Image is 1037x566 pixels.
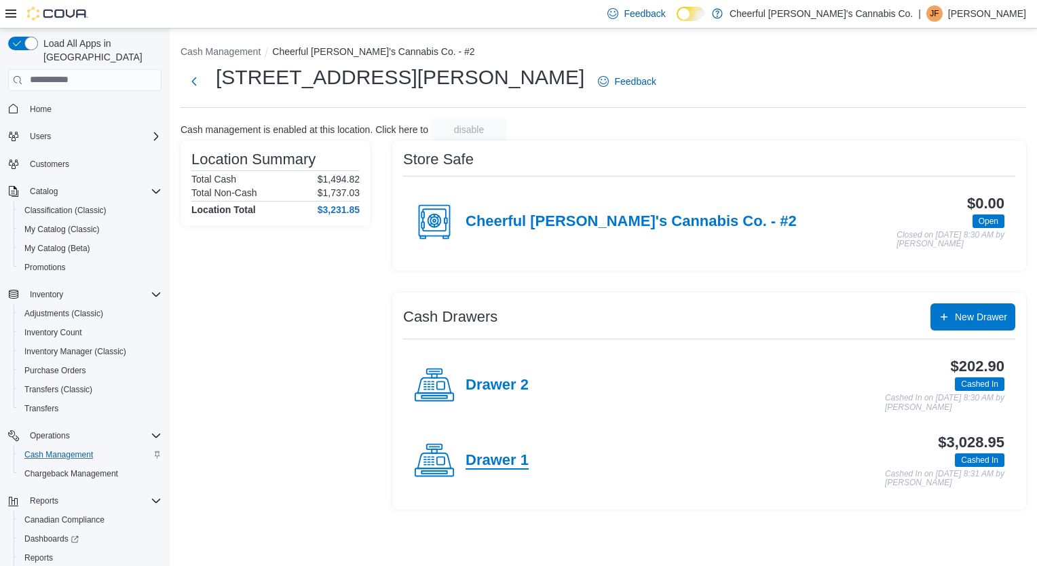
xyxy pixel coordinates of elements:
[19,324,162,341] span: Inventory Count
[24,308,103,319] span: Adjustments (Classic)
[181,45,1026,61] nav: An example of EuiBreadcrumbs
[24,365,86,376] span: Purchase Orders
[27,7,88,20] img: Cova
[19,202,112,219] a: Classification (Classic)
[318,187,360,198] p: $1,737.03
[191,204,256,215] h4: Location Total
[3,99,167,119] button: Home
[19,202,162,219] span: Classification (Classic)
[14,529,167,548] a: Dashboards
[14,304,167,323] button: Adjustments (Classic)
[19,512,110,528] a: Canadian Compliance
[318,204,360,215] h4: $3,231.85
[24,514,105,525] span: Canadian Compliance
[19,259,162,276] span: Promotions
[19,550,162,566] span: Reports
[14,445,167,464] button: Cash Management
[14,323,167,342] button: Inventory Count
[24,428,162,444] span: Operations
[24,384,92,395] span: Transfers (Classic)
[19,466,124,482] a: Chargeback Management
[3,182,167,201] button: Catalog
[24,128,162,145] span: Users
[24,224,100,235] span: My Catalog (Classic)
[19,324,88,341] a: Inventory Count
[19,381,162,398] span: Transfers (Classic)
[624,7,665,20] span: Feedback
[955,310,1007,324] span: New Drawer
[24,533,79,544] span: Dashboards
[19,221,162,238] span: My Catalog (Classic)
[24,286,69,303] button: Inventory
[614,75,656,88] span: Feedback
[30,430,70,441] span: Operations
[24,100,162,117] span: Home
[24,155,162,172] span: Customers
[19,447,162,463] span: Cash Management
[3,491,167,510] button: Reports
[592,68,661,95] a: Feedback
[14,361,167,380] button: Purchase Orders
[19,343,162,360] span: Inventory Manager (Classic)
[19,221,105,238] a: My Catalog (Classic)
[3,426,167,445] button: Operations
[454,123,484,136] span: disable
[14,201,167,220] button: Classification (Classic)
[19,512,162,528] span: Canadian Compliance
[14,220,167,239] button: My Catalog (Classic)
[24,468,118,479] span: Chargeback Management
[216,64,584,91] h1: [STREET_ADDRESS][PERSON_NAME]
[979,215,998,227] span: Open
[24,327,82,338] span: Inventory Count
[181,124,428,135] p: Cash management is enabled at this location. Click here to
[19,400,162,417] span: Transfers
[955,453,1004,467] span: Cashed In
[24,156,75,172] a: Customers
[19,381,98,398] a: Transfers (Classic)
[961,378,998,390] span: Cashed In
[466,213,797,231] h4: Cheerful [PERSON_NAME]'s Cannabis Co. - #2
[30,159,69,170] span: Customers
[24,403,58,414] span: Transfers
[19,362,92,379] a: Purchase Orders
[14,510,167,529] button: Canadian Compliance
[14,399,167,418] button: Transfers
[930,5,939,22] span: JF
[973,214,1004,228] span: Open
[24,552,53,563] span: Reports
[19,259,71,276] a: Promotions
[14,239,167,258] button: My Catalog (Beta)
[14,380,167,399] button: Transfers (Classic)
[38,37,162,64] span: Load All Apps in [GEOGRAPHIC_DATA]
[24,183,63,200] button: Catalog
[930,303,1015,331] button: New Drawer
[24,262,66,273] span: Promotions
[24,493,162,509] span: Reports
[19,400,64,417] a: Transfers
[24,493,64,509] button: Reports
[191,187,257,198] h6: Total Non-Cash
[19,531,162,547] span: Dashboards
[466,452,529,470] h4: Drawer 1
[30,131,51,142] span: Users
[14,342,167,361] button: Inventory Manager (Classic)
[24,101,57,117] a: Home
[961,454,998,466] span: Cashed In
[191,174,236,185] h6: Total Cash
[938,434,1004,451] h3: $3,028.95
[318,174,360,185] p: $1,494.82
[14,464,167,483] button: Chargeback Management
[3,127,167,146] button: Users
[30,495,58,506] span: Reports
[19,343,132,360] a: Inventory Manager (Classic)
[24,286,162,303] span: Inventory
[3,154,167,174] button: Customers
[677,7,705,21] input: Dark Mode
[24,449,93,460] span: Cash Management
[19,447,98,463] a: Cash Management
[181,46,261,57] button: Cash Management
[431,119,507,140] button: disable
[951,358,1004,375] h3: $202.90
[24,205,107,216] span: Classification (Classic)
